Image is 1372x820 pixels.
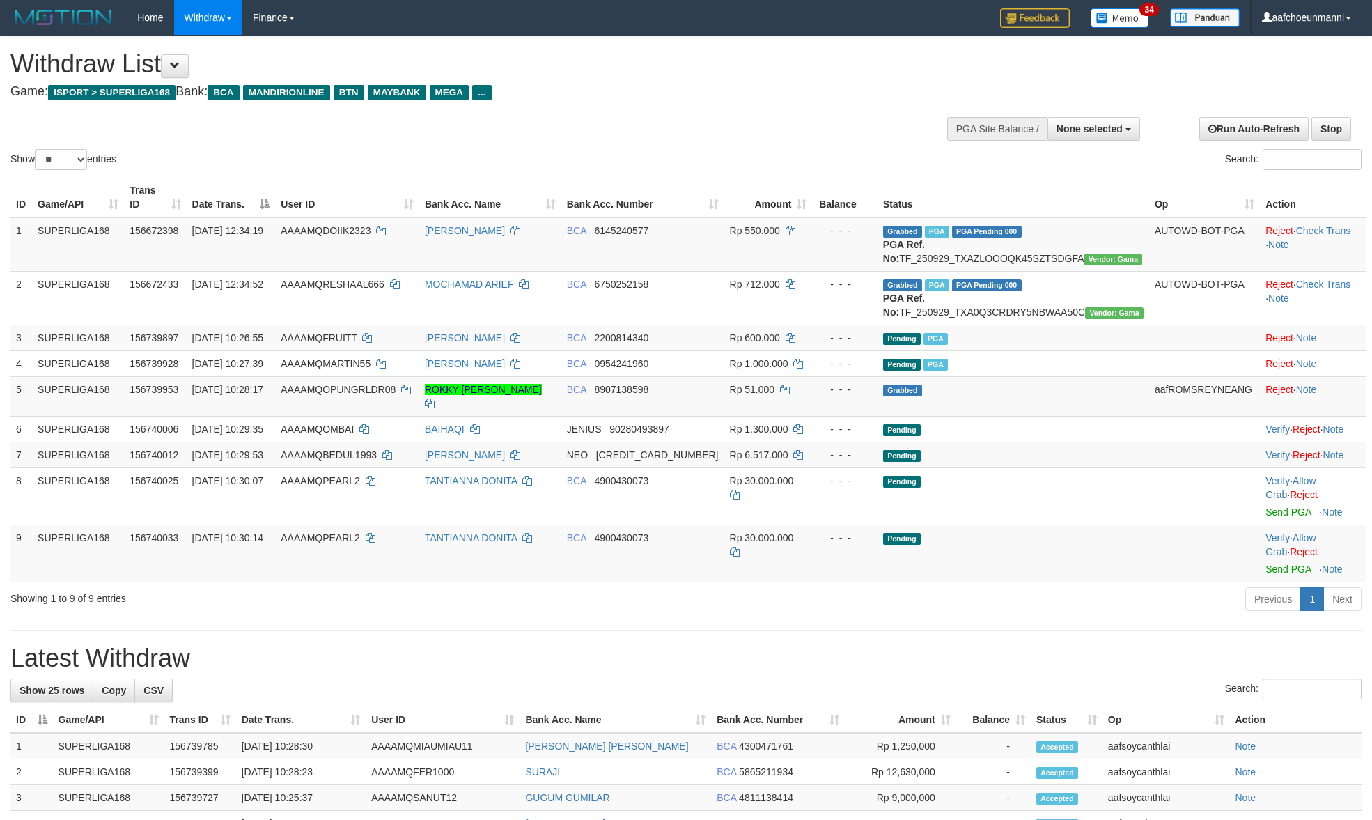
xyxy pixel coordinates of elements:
div: - - - [818,448,871,462]
span: [DATE] 10:29:35 [192,424,263,435]
td: · [1260,325,1366,350]
span: 156672433 [130,279,178,290]
span: Rp 712.000 [730,279,780,290]
span: AAAAMQRESHAAL666 [281,279,384,290]
span: Copy 5859457218863465 to clipboard [596,449,719,461]
span: 156672398 [130,225,178,236]
th: Action [1230,707,1362,733]
th: Date Trans.: activate to sort column descending [187,178,276,217]
span: NEO [567,449,588,461]
a: Show 25 rows [10,679,93,702]
td: 1 [10,217,32,272]
select: Showentries [35,149,87,170]
td: 9 [10,525,32,582]
th: Bank Acc. Number: activate to sort column ascending [711,707,845,733]
a: Copy [93,679,135,702]
span: 156739897 [130,332,178,343]
span: 156740033 [130,532,178,543]
td: - [956,733,1031,759]
a: Note [1323,424,1344,435]
td: SUPERLIGA168 [32,376,124,416]
span: 156739953 [130,384,178,395]
td: SUPERLIGA168 [32,217,124,272]
th: Game/API: activate to sort column ascending [32,178,124,217]
td: · · [1260,467,1366,525]
span: Marked by aafsoycanthlai [923,333,948,345]
td: 156739399 [164,759,236,785]
span: CSV [143,685,164,696]
span: BTN [334,85,364,100]
span: AAAAMQPEARL2 [281,475,360,486]
td: TF_250929_TXAZLOOOQK45SZTSDGFA [878,217,1149,272]
span: Copy [102,685,126,696]
a: Note [1235,792,1256,803]
span: Marked by aafsoycanthlai [925,279,949,291]
span: AAAAMQMARTIN55 [281,358,371,369]
td: AAAAMQSANUT12 [366,785,520,811]
td: AAAAMQMIAUMIAU11 [366,733,520,759]
span: Pending [883,450,921,462]
span: 34 [1139,3,1158,16]
td: 4 [10,350,32,376]
span: Marked by aafsoycanthlai [925,226,949,238]
div: PGA Site Balance / [947,117,1047,141]
td: 6 [10,416,32,442]
a: Check Trans [1296,279,1351,290]
td: SUPERLIGA168 [32,525,124,582]
span: [DATE] 10:27:39 [192,358,263,369]
a: Verify [1265,532,1290,543]
span: [DATE] 10:30:07 [192,475,263,486]
th: Status: activate to sort column ascending [1031,707,1102,733]
th: Op: activate to sort column ascending [1149,178,1260,217]
td: [DATE] 10:25:37 [236,785,366,811]
a: Allow Grab [1265,475,1316,500]
a: Reject [1293,449,1320,461]
span: 156740012 [130,449,178,461]
span: BCA [717,766,736,778]
a: [PERSON_NAME] [425,332,505,343]
td: 2 [10,759,53,785]
a: Previous [1245,587,1301,611]
span: Pending [883,359,921,371]
td: SUPERLIGA168 [32,467,124,525]
span: [DATE] 12:34:19 [192,225,263,236]
span: Copy 8907138598 to clipboard [594,384,648,395]
span: [DATE] 10:29:53 [192,449,263,461]
td: · · [1260,271,1366,325]
span: JENIUS [567,424,602,435]
td: 156739785 [164,733,236,759]
b: PGA Ref. No: [883,293,925,318]
td: 8 [10,467,32,525]
span: BCA [567,279,586,290]
span: Copy 0954241960 to clipboard [594,358,648,369]
div: - - - [818,531,871,545]
span: AAAAMQPEARL2 [281,532,360,543]
a: MOCHAMAD ARIEF [425,279,514,290]
span: 156740006 [130,424,178,435]
td: · [1260,350,1366,376]
td: 3 [10,785,53,811]
td: - [956,785,1031,811]
span: Rp 30.000.000 [730,532,794,543]
a: Note [1268,239,1289,250]
span: BCA [208,85,239,100]
span: Copy 4900430073 to clipboard [594,532,648,543]
td: 5 [10,376,32,416]
td: AUTOWD-BOT-PGA [1149,217,1260,272]
td: aafROMSREYNEANG [1149,376,1260,416]
span: Vendor URL: https://trx31.1velocity.biz [1084,254,1143,265]
span: Pending [883,424,921,436]
a: Note [1296,384,1317,395]
a: Verify [1265,449,1290,461]
span: PGA Pending [952,279,1022,291]
a: Check Trans [1296,225,1351,236]
span: Grabbed [883,385,922,396]
span: Pending [883,333,921,345]
span: Accepted [1036,741,1078,753]
span: Rp 550.000 [730,225,780,236]
div: - - - [818,277,871,291]
td: [DATE] 10:28:23 [236,759,366,785]
a: [PERSON_NAME] [425,449,505,461]
td: Rp 1,250,000 [845,733,956,759]
th: Op: activate to sort column ascending [1102,707,1230,733]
